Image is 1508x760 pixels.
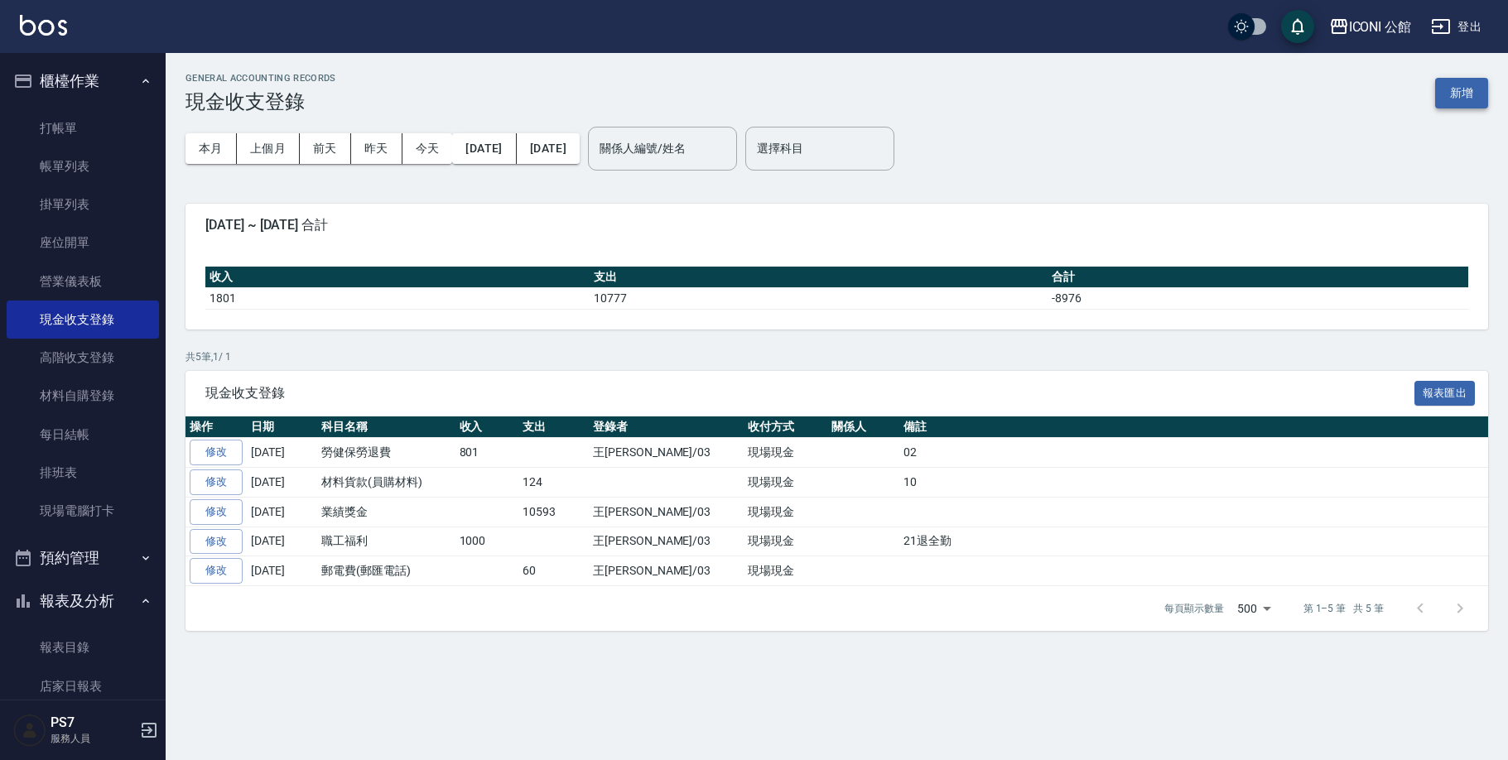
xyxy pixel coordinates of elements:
td: 郵電費(郵匯電話) [317,556,455,586]
a: 每日結帳 [7,416,159,454]
td: 60 [518,556,589,586]
a: 新增 [1435,84,1488,100]
button: ICONI 公館 [1323,10,1419,44]
th: 支出 [590,267,1048,288]
a: 掛單列表 [7,185,159,224]
a: 修改 [190,440,243,465]
td: [DATE] [247,556,317,586]
button: 今天 [402,133,453,164]
a: 現金收支登錄 [7,301,159,339]
th: 登錄者 [589,416,744,438]
span: [DATE] ~ [DATE] 合計 [205,217,1468,233]
p: 服務人員 [51,731,135,746]
td: 現場現金 [744,527,827,556]
a: 座位開單 [7,224,159,262]
a: 店家日報表 [7,667,159,705]
button: 前天 [300,133,351,164]
th: 支出 [518,416,589,438]
td: 現場現金 [744,497,827,527]
td: 02 [899,438,1488,468]
a: 帳單列表 [7,147,159,185]
a: 材料自購登錄 [7,377,159,415]
td: 21退全勤 [899,527,1488,556]
td: 現場現金 [744,438,827,468]
td: 10593 [518,497,589,527]
td: 材料貨款(員購材料) [317,468,455,498]
button: 登出 [1424,12,1488,42]
td: 現場現金 [744,556,827,586]
th: 關係人 [827,416,899,438]
td: 124 [518,468,589,498]
a: 修改 [190,558,243,584]
th: 收付方式 [744,416,827,438]
td: 10 [899,468,1488,498]
td: [DATE] [247,497,317,527]
a: 現場電腦打卡 [7,492,159,530]
div: ICONI 公館 [1349,17,1412,37]
img: Logo [20,15,67,36]
img: Person [13,714,46,747]
th: 合計 [1048,267,1468,288]
td: 王[PERSON_NAME]/03 [589,497,744,527]
th: 科目名稱 [317,416,455,438]
th: 收入 [455,416,519,438]
th: 日期 [247,416,317,438]
td: 1000 [455,527,519,556]
td: [DATE] [247,468,317,498]
button: 報表及分析 [7,580,159,623]
a: 修改 [190,499,243,525]
td: 王[PERSON_NAME]/03 [589,556,744,586]
h2: GENERAL ACCOUNTING RECORDS [185,73,336,84]
td: 王[PERSON_NAME]/03 [589,438,744,468]
td: 現場現金 [744,468,827,498]
p: 第 1–5 筆 共 5 筆 [1303,601,1384,616]
td: 業績獎金 [317,497,455,527]
td: 10777 [590,287,1048,309]
a: 高階收支登錄 [7,339,159,377]
td: 王[PERSON_NAME]/03 [589,527,744,556]
td: 801 [455,438,519,468]
button: 櫃檯作業 [7,60,159,103]
th: 操作 [185,416,247,438]
button: save [1281,10,1314,43]
span: 現金收支登錄 [205,385,1414,402]
td: 勞健保勞退費 [317,438,455,468]
p: 每頁顯示數量 [1164,601,1224,616]
button: 報表匯出 [1414,381,1476,406]
a: 修改 [190,529,243,555]
h3: 現金收支登錄 [185,90,336,113]
h5: PS7 [51,714,135,731]
button: 本月 [185,133,237,164]
button: [DATE] [517,133,580,164]
a: 打帳單 [7,109,159,147]
th: 備註 [899,416,1488,438]
td: -8976 [1048,287,1468,309]
td: [DATE] [247,527,317,556]
td: [DATE] [247,438,317,468]
a: 報表目錄 [7,628,159,666]
th: 收入 [205,267,590,288]
button: 昨天 [351,133,402,164]
a: 營業儀表板 [7,262,159,301]
td: 1801 [205,287,590,309]
div: 500 [1231,586,1277,631]
td: 職工福利 [317,527,455,556]
p: 共 5 筆, 1 / 1 [185,349,1488,364]
a: 報表匯出 [1414,384,1476,400]
button: 預約管理 [7,536,159,580]
button: [DATE] [452,133,516,164]
a: 排班表 [7,454,159,492]
button: 新增 [1435,78,1488,108]
button: 上個月 [237,133,300,164]
a: 修改 [190,469,243,495]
